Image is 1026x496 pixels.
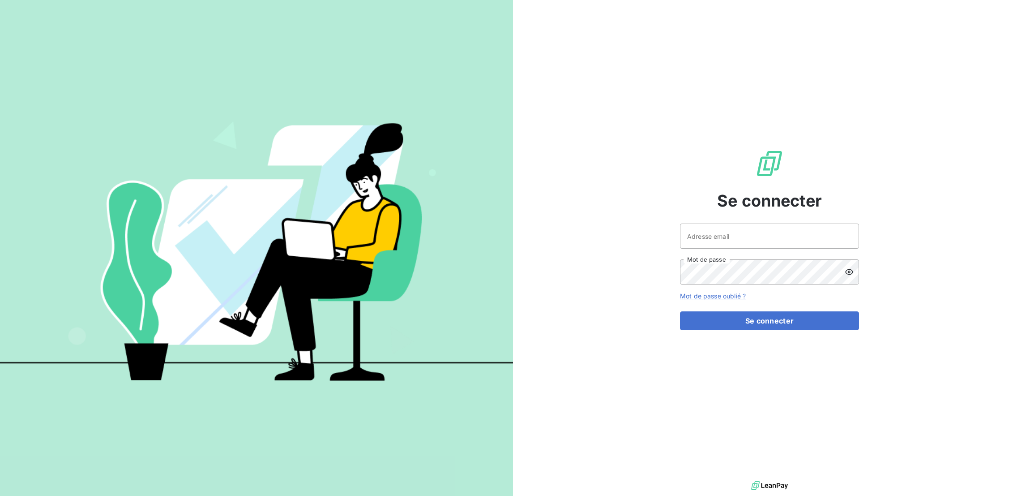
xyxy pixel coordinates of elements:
[751,479,788,492] img: logo
[755,149,784,178] img: Logo LeanPay
[680,311,859,330] button: Se connecter
[717,189,822,213] span: Se connecter
[680,292,746,300] a: Mot de passe oublié ?
[680,224,859,249] input: placeholder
